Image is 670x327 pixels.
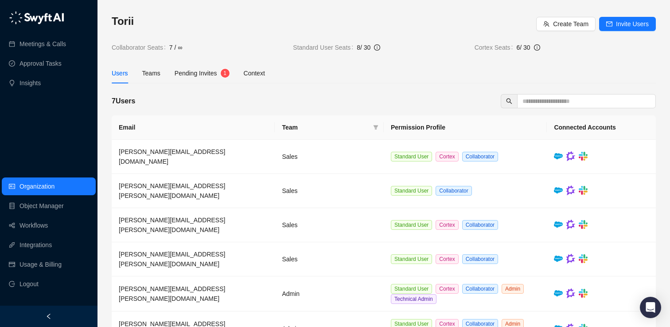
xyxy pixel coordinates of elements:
[293,43,357,52] span: Standard User Seats
[119,182,225,199] span: [PERSON_NAME][EMAIL_ADDRESS][PERSON_NAME][DOMAIN_NAME]
[475,43,517,52] span: Cortex Seats
[119,251,225,268] span: [PERSON_NAME][EMAIL_ADDRESS][PERSON_NAME][DOMAIN_NAME]
[462,284,498,294] span: Collaborator
[119,148,225,165] span: [PERSON_NAME][EMAIL_ADDRESS][DOMAIN_NAME]
[373,125,378,130] span: filter
[119,217,225,233] span: [PERSON_NAME][EMAIL_ADDRESS][PERSON_NAME][DOMAIN_NAME]
[554,221,563,228] img: salesforce-ChMvK6Xa.png
[566,288,575,298] img: gong-Dwh8HbPa.png
[554,187,563,193] img: salesforce-ChMvK6Xa.png
[112,68,128,78] div: Users
[436,284,458,294] span: Cortex
[223,70,226,76] span: 1
[19,236,52,254] a: Integrations
[357,44,370,51] span: 8 / 30
[502,284,524,294] span: Admin
[275,276,384,311] td: Admin
[606,21,612,27] span: mail
[534,44,540,51] span: info-circle
[9,281,15,287] span: logout
[547,115,656,140] th: Connected Accounts
[462,152,498,162] span: Collaborator
[371,121,380,134] span: filter
[19,55,62,72] a: Approval Tasks
[244,68,265,78] div: Context
[553,19,588,29] span: Create Team
[275,208,384,242] td: Sales
[566,254,575,264] img: gong-Dwh8HbPa.png
[536,17,596,31] button: Create Team
[275,242,384,276] td: Sales
[275,140,384,174] td: Sales
[554,153,563,159] img: salesforce-ChMvK6Xa.png
[616,19,649,29] span: Invite Users
[9,11,64,24] img: logo-05li4sbe.png
[112,14,536,28] h3: Torii
[19,275,39,293] span: Logout
[566,151,575,161] img: gong-Dwh8HbPa.png
[112,115,275,140] th: Email
[19,177,55,195] a: Organization
[282,122,370,132] span: Team
[46,313,52,319] span: left
[579,220,588,229] img: slack-Cn3INd-T.png
[391,220,432,230] span: Standard User
[384,115,547,140] th: Permission Profile
[169,43,182,52] span: 7 / ∞
[462,254,498,264] span: Collaborator
[391,152,432,162] span: Standard User
[119,285,225,302] span: [PERSON_NAME][EMAIL_ADDRESS][PERSON_NAME][DOMAIN_NAME]
[436,152,458,162] span: Cortex
[436,220,458,230] span: Cortex
[19,197,64,215] a: Object Manager
[112,43,169,52] span: Collaborator Seats
[566,220,575,229] img: gong-Dwh8HbPa.png
[275,174,384,208] td: Sales
[19,256,62,273] a: Usage & Billing
[543,21,549,27] span: team
[221,69,230,78] sup: 1
[579,152,588,161] img: slack-Cn3INd-T.png
[554,256,563,262] img: salesforce-ChMvK6Xa.png
[19,217,48,234] a: Workflows
[566,185,575,195] img: gong-Dwh8HbPa.png
[640,297,661,318] div: Open Intercom Messenger
[142,68,160,78] div: Teams
[599,17,656,31] button: Invite Users
[554,290,563,296] img: salesforce-ChMvK6Xa.png
[579,289,588,298] img: slack-Cn3INd-T.png
[374,44,380,51] span: info-circle
[175,70,217,77] span: Pending Invites
[391,254,432,264] span: Standard User
[462,220,498,230] span: Collaborator
[506,98,512,104] span: search
[391,186,432,196] span: Standard User
[436,254,458,264] span: Cortex
[579,186,588,195] img: slack-Cn3INd-T.png
[19,74,41,92] a: Insights
[391,284,432,294] span: Standard User
[579,254,588,263] img: slack-Cn3INd-T.png
[516,44,530,51] span: 6 / 30
[19,35,66,53] a: Meetings & Calls
[391,294,436,304] span: Technical Admin
[112,96,135,106] h5: 7 Users
[436,186,471,196] span: Collaborator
